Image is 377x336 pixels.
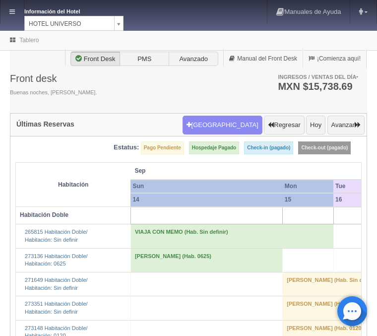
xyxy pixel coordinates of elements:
[10,89,97,97] span: Buenas noches, [PERSON_NAME].
[169,52,218,67] label: Avanzado
[130,248,282,272] td: [PERSON_NAME] (Hab. 0625)
[283,193,333,206] th: 15
[24,16,124,31] a: HOTEL UNIVERSO
[283,180,333,193] th: Mon
[20,211,68,218] b: Habitación Doble
[25,229,88,243] a: 265815 Habitación Doble/Habitación: Sin definir
[114,143,139,152] label: Estatus:
[70,52,120,67] label: Front Desk
[278,74,358,80] span: Ingresos / Ventas del día
[10,73,97,84] h3: Front desk
[183,116,262,134] button: [GEOGRAPHIC_DATA]
[120,52,169,67] label: PMS
[306,116,325,134] button: Hoy
[19,37,39,44] a: Tablero
[58,181,88,188] strong: Habitación
[278,81,358,91] h3: MXN $15,738.69
[244,141,293,154] label: Check-in (pagado)
[29,16,110,31] span: HOTEL UNIVERSO
[264,116,304,134] button: Regresar
[298,141,351,154] label: Check-out (pagado)
[224,49,303,68] a: Manual del Front Desk
[141,141,184,154] label: Pago Pendiente
[24,5,104,16] dt: Información del Hotel
[130,180,282,193] th: Sun
[130,224,333,248] td: VIAJA CON MEMO (Hab. Sin definir)
[25,277,88,291] a: 271649 Habitación Doble/Habitación: Sin definir
[130,193,282,206] th: 14
[327,116,365,134] button: Avanzar
[134,167,329,175] span: Sep
[25,253,88,267] a: 273136 Habitación Doble/Habitación: 0625
[189,141,239,154] label: Hospedaje Pagado
[25,301,88,315] a: 273351 Habitación Doble/Habitación: Sin definir
[303,49,366,68] a: ¡Comienza aquí!
[16,121,74,128] h4: Últimas Reservas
